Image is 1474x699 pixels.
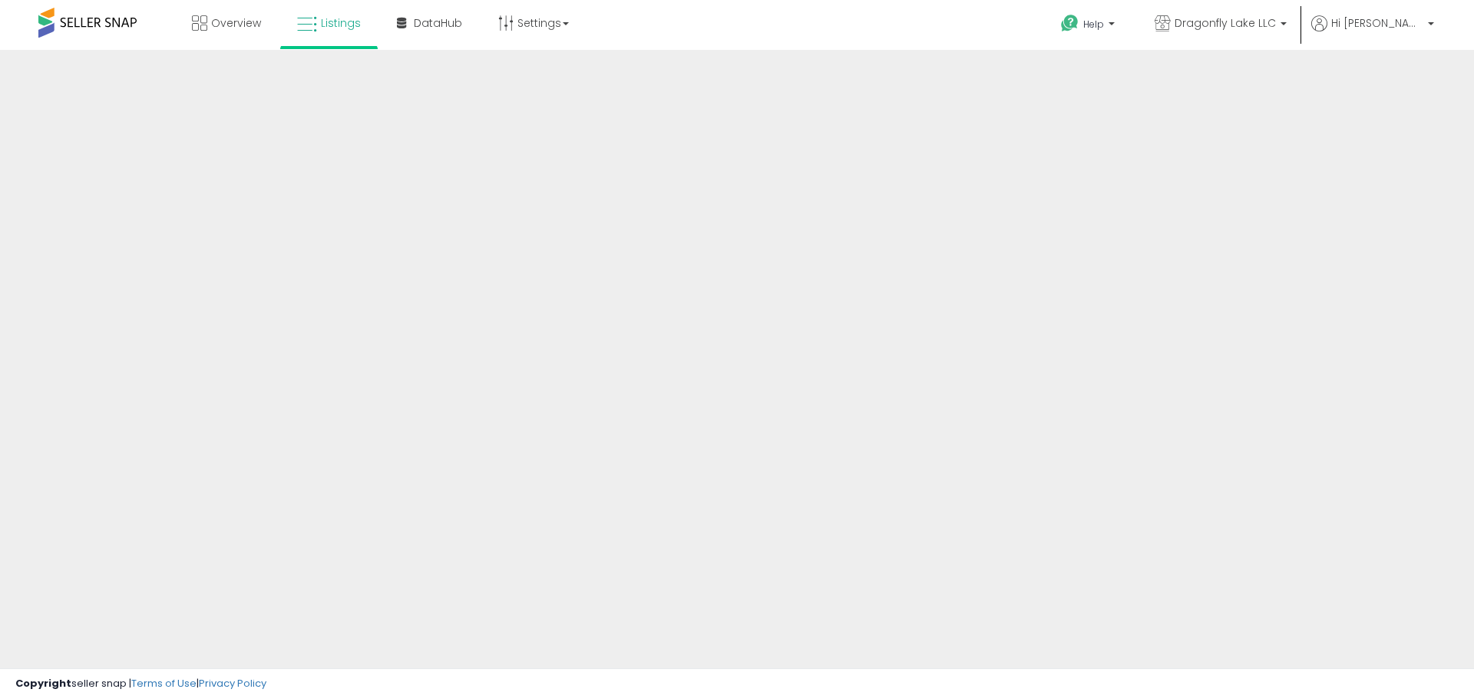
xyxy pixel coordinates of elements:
[211,15,261,31] span: Overview
[1060,14,1079,33] i: Get Help
[199,676,266,691] a: Privacy Policy
[414,15,462,31] span: DataHub
[1331,15,1423,31] span: Hi [PERSON_NAME]
[321,15,361,31] span: Listings
[15,677,266,691] div: seller snap | |
[1175,15,1276,31] span: Dragonfly Lake LLC
[15,676,71,691] strong: Copyright
[131,676,197,691] a: Terms of Use
[1049,2,1130,50] a: Help
[1311,15,1434,50] a: Hi [PERSON_NAME]
[1083,18,1104,31] span: Help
